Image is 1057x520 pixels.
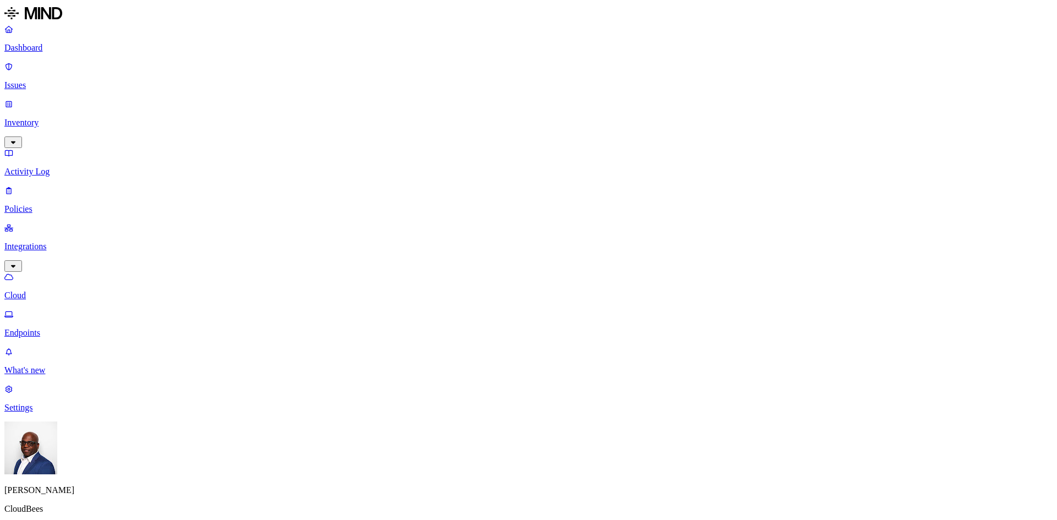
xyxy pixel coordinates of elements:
[4,384,1053,413] a: Settings
[4,118,1053,128] p: Inventory
[4,365,1053,375] p: What's new
[4,272,1053,300] a: Cloud
[4,204,1053,214] p: Policies
[4,4,62,22] img: MIND
[4,504,1053,514] p: CloudBees
[4,80,1053,90] p: Issues
[4,403,1053,413] p: Settings
[4,291,1053,300] p: Cloud
[4,223,1053,270] a: Integrations
[4,309,1053,338] a: Endpoints
[4,328,1053,338] p: Endpoints
[4,242,1053,251] p: Integrations
[4,99,1053,146] a: Inventory
[4,4,1053,24] a: MIND
[4,43,1053,53] p: Dashboard
[4,24,1053,53] a: Dashboard
[4,148,1053,177] a: Activity Log
[4,62,1053,90] a: Issues
[4,167,1053,177] p: Activity Log
[4,422,57,474] img: Gregory Thomas
[4,185,1053,214] a: Policies
[4,347,1053,375] a: What's new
